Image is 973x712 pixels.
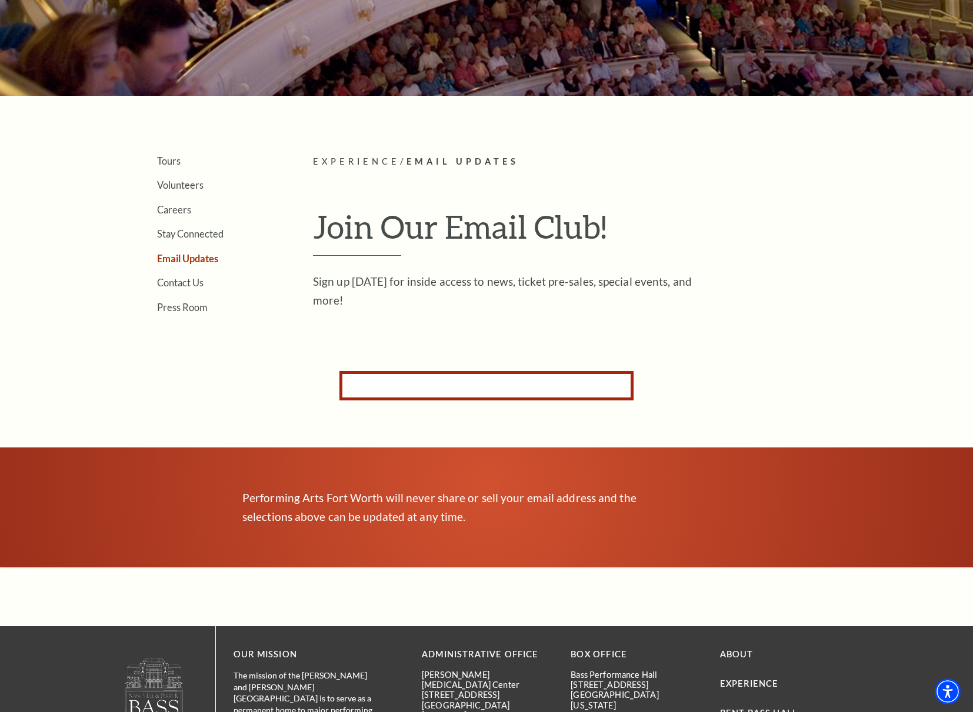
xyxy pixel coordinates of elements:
a: Stay Connected [157,228,224,239]
h1: Join Our Email Club! [313,208,851,256]
p: / [313,155,851,169]
a: Tours [157,155,181,166]
p: Administrative Office [422,647,553,662]
a: Volunteers [157,179,204,190]
p: [STREET_ADDRESS] [422,690,553,700]
span: Experience [313,156,400,166]
p: BOX OFFICE [571,647,702,662]
p: [GEOGRAPHIC_DATA][US_STATE] [571,690,702,710]
a: Press Room [157,302,207,313]
p: OUR MISSION [234,647,381,662]
a: Careers [157,204,191,215]
a: Contact Us [157,277,204,288]
p: [STREET_ADDRESS] [571,680,702,690]
p: [PERSON_NAME][MEDICAL_DATA] Center [422,670,553,690]
p: Performing Arts Fort Worth will never share or sell your email address and the selections above c... [242,489,654,526]
a: About [720,649,754,659]
div: Accessibility Menu [935,678,961,704]
a: Email Updates [157,253,218,264]
a: Experience [720,678,779,688]
span: Email Updates [406,156,519,166]
p: Bass Performance Hall [571,670,702,680]
p: Sign up [DATE] for inside access to news, ticket pre-sales, special events, and more! [313,272,695,310]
